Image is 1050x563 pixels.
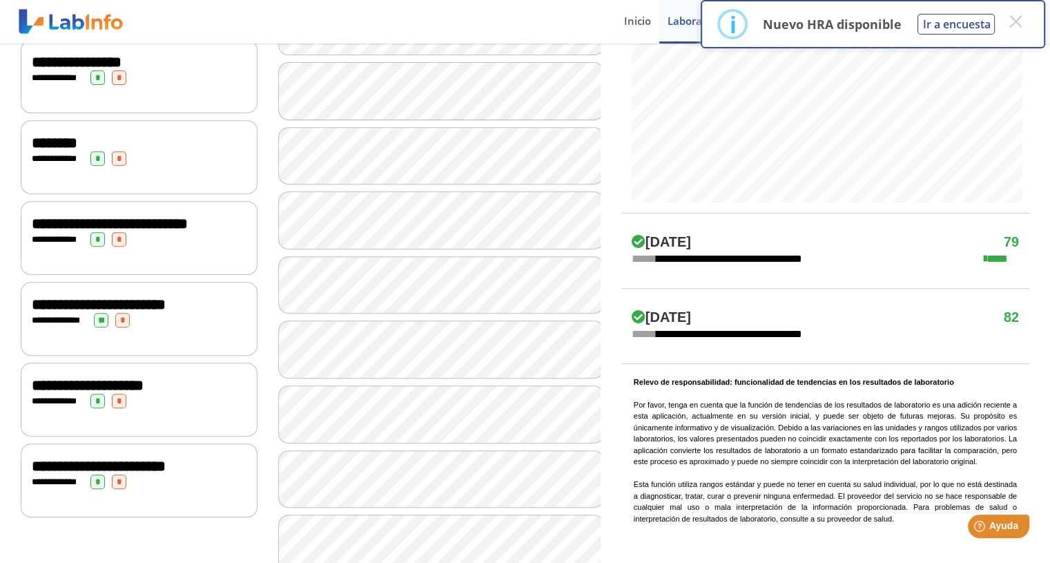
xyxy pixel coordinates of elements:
button: Close this dialog [1003,9,1028,34]
p: Nuevo HRA disponible [762,16,901,32]
button: Ir a encuesta [917,14,995,35]
p: Por favor, tenga en cuenta que la función de tendencias de los resultados de laboratorio es una a... [634,376,1017,525]
div: i [729,12,736,37]
h4: 82 [1004,309,1019,326]
h4: [DATE] [632,234,691,251]
iframe: Help widget launcher [927,509,1035,548]
h4: 79 [1004,234,1019,251]
h4: [DATE] [632,309,691,326]
b: Relevo de responsabilidad: funcionalidad de tendencias en los resultados de laboratorio [634,378,954,386]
